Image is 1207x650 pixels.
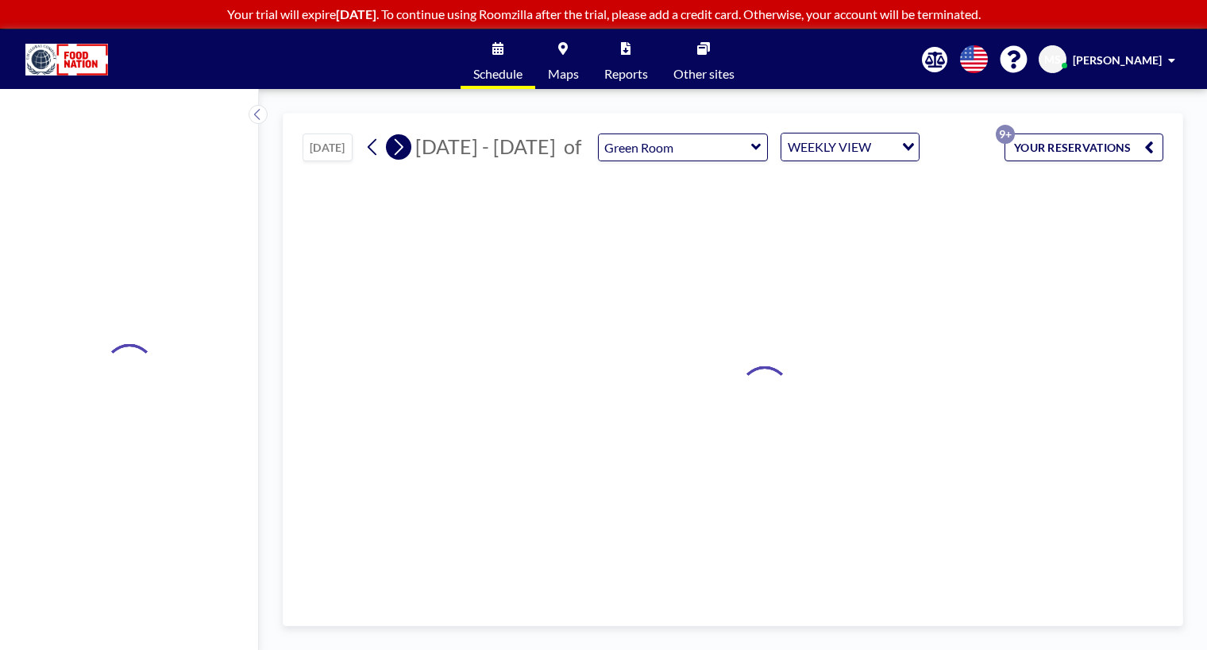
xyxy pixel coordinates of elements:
[535,29,592,89] a: Maps
[1005,133,1163,161] button: YOUR RESERVATIONS9+
[25,44,108,75] img: organization-logo
[673,68,735,80] span: Other sites
[876,137,893,157] input: Search for option
[415,134,556,158] span: [DATE] - [DATE]
[1073,53,1162,67] span: [PERSON_NAME]
[604,68,648,80] span: Reports
[592,29,661,89] a: Reports
[599,134,751,161] input: Green Room
[461,29,535,89] a: Schedule
[996,125,1015,144] p: 9+
[661,29,747,89] a: Other sites
[785,137,874,157] span: WEEKLY VIEW
[473,68,523,80] span: Schedule
[548,68,579,80] span: Maps
[564,134,581,159] span: of
[303,133,353,161] button: [DATE]
[336,6,376,21] b: [DATE]
[781,133,919,161] div: Search for option
[1044,52,1061,67] span: MS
